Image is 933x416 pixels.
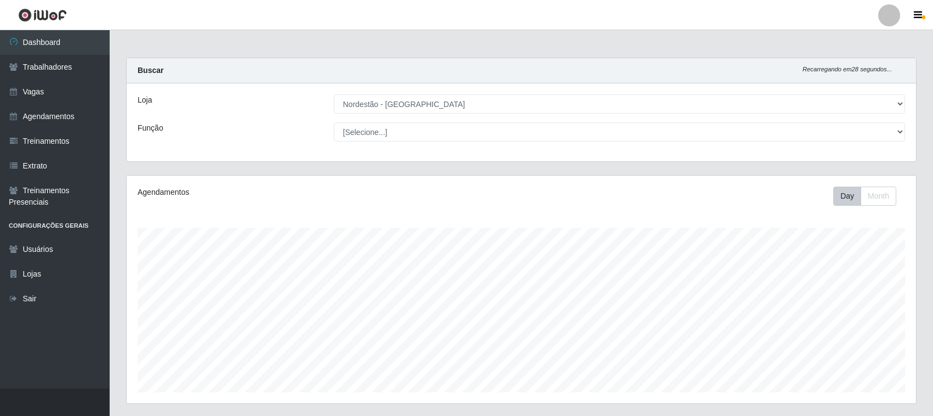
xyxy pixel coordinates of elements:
div: Agendamentos [138,187,448,198]
img: CoreUI Logo [18,8,67,22]
div: First group [833,187,896,206]
button: Month [861,187,896,206]
div: Toolbar with button groups [833,187,905,206]
button: Day [833,187,861,206]
label: Função [138,122,163,134]
label: Loja [138,94,152,106]
strong: Buscar [138,66,163,75]
i: Recarregando em 28 segundos... [803,66,892,72]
